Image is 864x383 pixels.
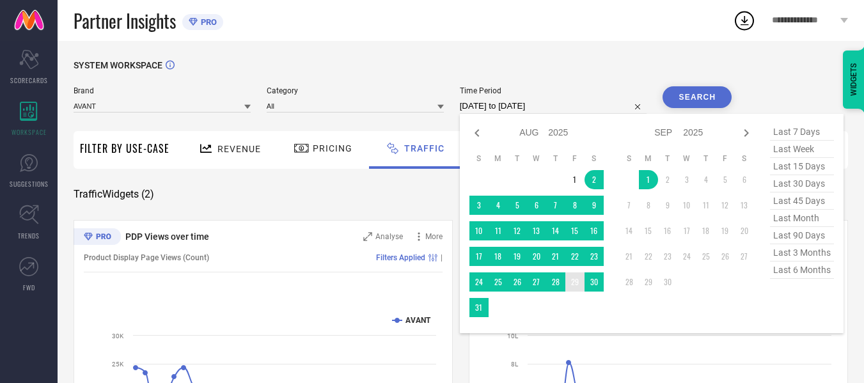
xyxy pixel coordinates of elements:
[508,221,527,240] td: Tue Aug 12 2025
[441,253,443,262] span: |
[770,158,834,175] span: last 15 days
[696,196,716,215] td: Thu Sep 11 2025
[735,153,754,164] th: Saturday
[80,141,169,156] span: Filter By Use-Case
[735,170,754,189] td: Sat Sep 06 2025
[565,170,585,189] td: Fri Aug 01 2025
[565,272,585,292] td: Fri Aug 29 2025
[716,247,735,266] td: Fri Sep 26 2025
[677,153,696,164] th: Wednesday
[585,170,604,189] td: Sat Aug 02 2025
[489,247,508,266] td: Mon Aug 18 2025
[313,143,352,153] span: Pricing
[469,272,489,292] td: Sun Aug 24 2025
[12,127,47,137] span: WORKSPACE
[696,153,716,164] th: Thursday
[639,170,658,189] td: Mon Sep 01 2025
[770,123,834,141] span: last 7 days
[696,170,716,189] td: Thu Sep 04 2025
[527,272,546,292] td: Wed Aug 27 2025
[376,253,425,262] span: Filters Applied
[639,272,658,292] td: Mon Sep 29 2025
[198,17,217,27] span: PRO
[735,196,754,215] td: Sat Sep 13 2025
[658,272,677,292] td: Tue Sep 30 2025
[125,231,209,242] span: PDP Views over time
[489,153,508,164] th: Monday
[696,221,716,240] td: Thu Sep 18 2025
[508,247,527,266] td: Tue Aug 19 2025
[620,221,639,240] td: Sun Sep 14 2025
[565,196,585,215] td: Fri Aug 08 2025
[565,221,585,240] td: Fri Aug 15 2025
[527,196,546,215] td: Wed Aug 06 2025
[658,170,677,189] td: Tue Sep 02 2025
[74,8,176,34] span: Partner Insights
[565,247,585,266] td: Fri Aug 22 2025
[620,196,639,215] td: Sun Sep 07 2025
[489,221,508,240] td: Mon Aug 11 2025
[23,283,35,292] span: FWD
[639,247,658,266] td: Mon Sep 22 2025
[770,210,834,227] span: last month
[375,232,403,241] span: Analyse
[508,153,527,164] th: Tuesday
[639,221,658,240] td: Mon Sep 15 2025
[696,247,716,266] td: Thu Sep 25 2025
[735,247,754,266] td: Sat Sep 27 2025
[620,153,639,164] th: Sunday
[74,228,121,247] div: Premium
[658,221,677,240] td: Tue Sep 16 2025
[677,221,696,240] td: Wed Sep 17 2025
[546,196,565,215] td: Thu Aug 07 2025
[546,221,565,240] td: Thu Aug 14 2025
[546,247,565,266] td: Thu Aug 21 2025
[10,75,48,85] span: SCORECARDS
[489,272,508,292] td: Mon Aug 25 2025
[639,153,658,164] th: Monday
[677,247,696,266] td: Wed Sep 24 2025
[469,247,489,266] td: Sun Aug 17 2025
[770,175,834,192] span: last 30 days
[489,196,508,215] td: Mon Aug 04 2025
[112,361,124,368] text: 25K
[363,232,372,241] svg: Zoom
[770,262,834,279] span: last 6 months
[74,86,251,95] span: Brand
[658,247,677,266] td: Tue Sep 23 2025
[508,272,527,292] td: Tue Aug 26 2025
[770,227,834,244] span: last 90 days
[425,232,443,241] span: More
[585,247,604,266] td: Sat Aug 23 2025
[677,170,696,189] td: Wed Sep 03 2025
[10,179,49,189] span: SUGGESTIONS
[677,196,696,215] td: Wed Sep 10 2025
[716,170,735,189] td: Fri Sep 05 2025
[565,153,585,164] th: Friday
[770,141,834,158] span: last week
[507,332,519,340] text: 10L
[112,332,124,340] text: 30K
[770,244,834,262] span: last 3 months
[405,316,431,325] text: AVANT
[511,361,519,368] text: 8L
[508,196,527,215] td: Tue Aug 05 2025
[469,298,489,317] td: Sun Aug 31 2025
[469,196,489,215] td: Sun Aug 03 2025
[585,153,604,164] th: Saturday
[716,221,735,240] td: Fri Sep 19 2025
[74,188,154,201] span: Traffic Widgets ( 2 )
[74,60,162,70] span: SYSTEM WORKSPACE
[267,86,444,95] span: Category
[620,272,639,292] td: Sun Sep 28 2025
[639,196,658,215] td: Mon Sep 08 2025
[527,247,546,266] td: Wed Aug 20 2025
[84,253,209,262] span: Product Display Page Views (Count)
[658,153,677,164] th: Tuesday
[585,221,604,240] td: Sat Aug 16 2025
[733,9,756,32] div: Open download list
[460,86,647,95] span: Time Period
[585,196,604,215] td: Sat Aug 09 2025
[546,153,565,164] th: Thursday
[469,221,489,240] td: Sun Aug 10 2025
